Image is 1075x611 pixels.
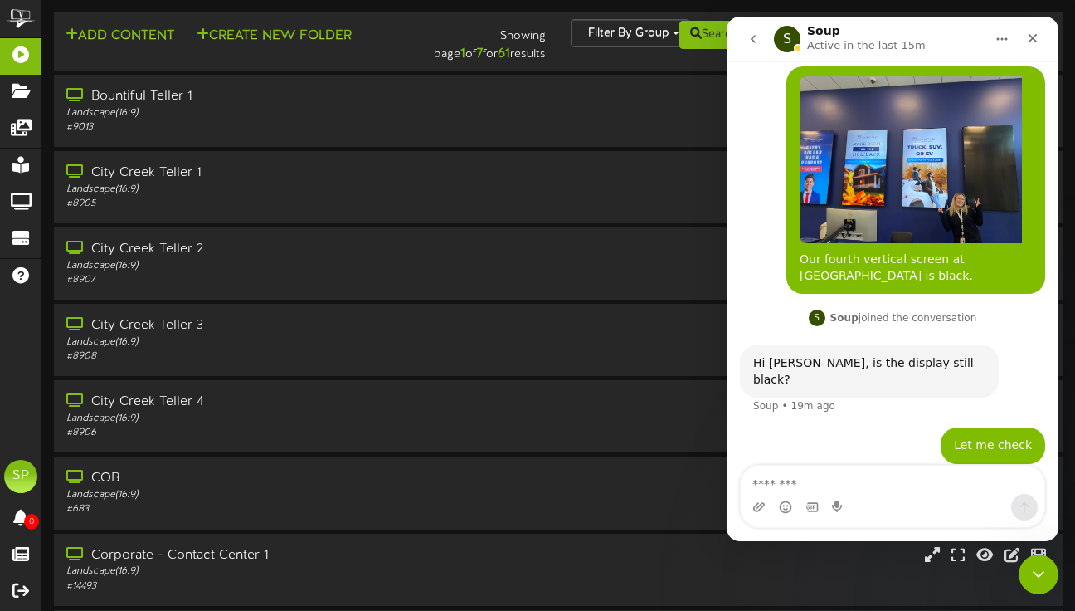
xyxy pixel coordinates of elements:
strong: 1 [460,46,465,61]
button: Search [679,21,749,49]
iframe: Intercom live chat [727,17,1058,541]
div: Landscape ( 16:9 ) [66,565,462,579]
button: Filter By Group [571,19,690,47]
button: Create New Folder [192,26,357,46]
div: Landscape ( 16:9 ) [66,183,462,197]
div: City Creek Teller 3 [66,316,462,335]
div: # 8905 [66,197,462,211]
strong: 7 [477,46,483,61]
span: 0 [24,514,39,530]
div: Landscape ( 16:9 ) [66,488,462,502]
div: Corporate - Contact Center 1 [66,546,462,565]
strong: 61 [498,46,510,61]
div: # 683 [66,502,462,516]
div: # 9013 [66,120,462,134]
div: City Creek Teller 4 [66,393,462,412]
div: Landscape ( 16:9 ) [66,412,462,426]
div: Landscape ( 16:9 ) [66,106,462,120]
div: Landscape ( 16:9 ) [66,335,462,349]
div: # 8906 [66,426,462,440]
div: City Creek Teller 2 [66,240,462,259]
div: # 14493 [66,579,462,594]
div: Bountiful Teller 1 [66,87,462,106]
div: # 8907 [66,273,462,287]
div: Landscape ( 16:9 ) [66,259,462,273]
button: Add Content [61,26,179,46]
div: # 8908 [66,349,462,364]
div: Showing page of for results [388,19,558,64]
div: City Creek Teller 1 [66,164,462,183]
div: SP [4,460,37,493]
div: COB [66,469,462,488]
iframe: Intercom live chat [1019,555,1058,594]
